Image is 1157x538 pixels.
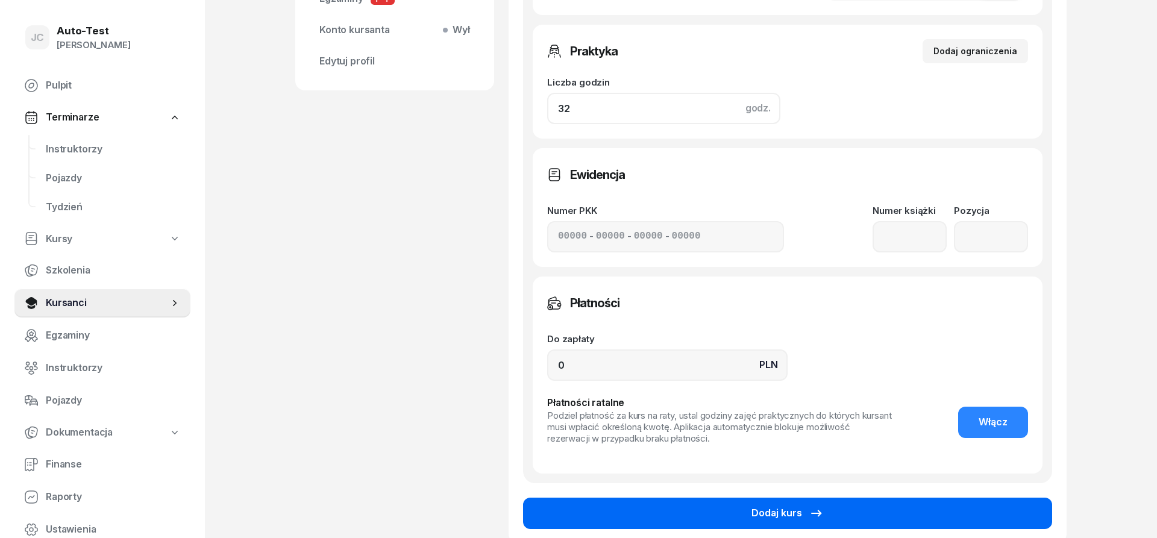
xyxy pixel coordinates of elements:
[46,522,181,537] span: Ustawienia
[36,135,190,164] a: Instruktorzy
[46,142,181,157] span: Instruktorzy
[46,457,181,472] span: Finanse
[14,225,190,253] a: Kursy
[596,229,625,245] input: 00000
[14,419,190,446] a: Dokumentacja
[310,47,480,76] a: Edytuj profil
[634,229,663,245] input: 00000
[46,328,181,343] span: Egzaminy
[319,54,470,69] span: Edytuj profil
[448,22,470,38] span: Wył
[14,71,190,100] a: Pulpit
[46,231,72,247] span: Kursy
[923,39,1028,63] button: Dodaj ograniczenia
[319,22,470,38] span: Konto kursanta
[547,395,894,411] div: Płatności ratalne
[46,295,169,311] span: Kursanci
[46,489,181,505] span: Raporty
[46,360,181,376] span: Instruktorzy
[46,425,113,440] span: Dokumentacja
[672,229,701,245] input: 00000
[14,483,190,511] a: Raporty
[14,256,190,285] a: Szkolenia
[14,321,190,350] a: Egzaminy
[570,42,618,61] h3: Praktyka
[46,170,181,186] span: Pojazdy
[14,104,190,131] a: Terminarze
[36,193,190,222] a: Tydzień
[547,410,894,444] div: Podziel płatność za kurs na raty, ustal godziny zajęć praktycznych do których kursant musi wpłaci...
[589,229,594,245] span: -
[570,293,619,313] h3: Płatności
[523,498,1052,529] button: Dodaj kurs
[751,505,824,521] div: Dodaj kurs
[46,393,181,408] span: Pojazdy
[558,229,587,245] input: 00000
[933,44,1017,58] div: Dodaj ograniczenia
[958,407,1028,438] button: Włącz
[57,37,131,53] div: [PERSON_NAME]
[547,349,788,381] input: 0
[14,289,190,317] a: Kursanci
[36,164,190,193] a: Pojazdy
[46,78,181,93] span: Pulpit
[979,414,1008,430] span: Włącz
[14,386,190,415] a: Pojazdy
[14,354,190,383] a: Instruktorzy
[14,450,190,479] a: Finanse
[57,26,131,36] div: Auto-Test
[31,33,45,43] span: JC
[627,229,632,245] span: -
[46,263,181,278] span: Szkolenia
[547,93,780,124] input: 0
[46,110,99,125] span: Terminarze
[46,199,181,215] span: Tydzień
[310,16,480,45] a: Konto kursantaWył
[570,165,625,184] h3: Ewidencja
[665,229,669,245] span: -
